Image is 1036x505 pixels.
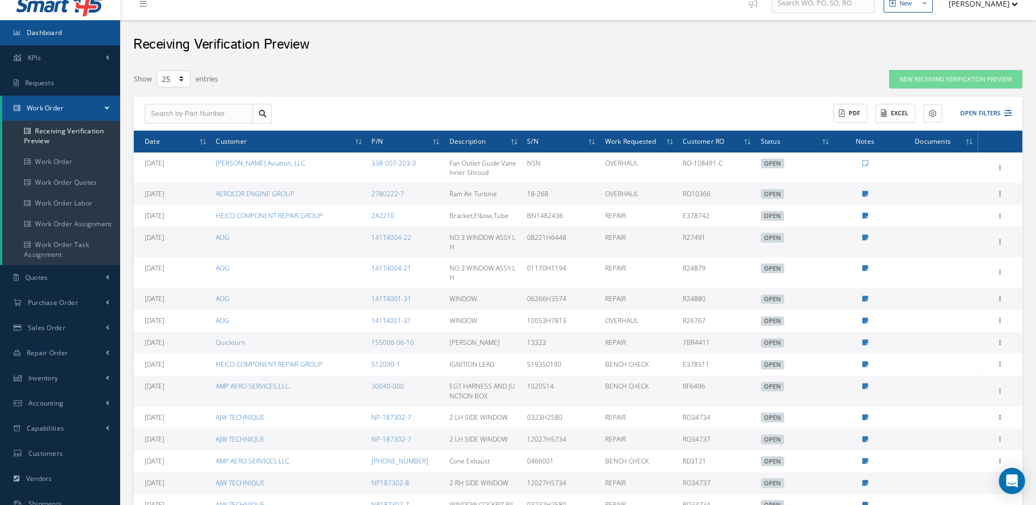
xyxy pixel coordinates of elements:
a: HEICO COMPONENT REPAIR GROUP [216,211,323,220]
span: OPEN [761,233,784,243]
a: AJW TECHNIQUE [216,478,265,488]
td: 0466001 [523,450,600,472]
td: RO34737 [678,472,756,494]
a: Work Order [2,96,120,121]
td: RD3121 [678,450,756,472]
span: OPEN [761,413,784,422]
span: OPEN [761,456,784,466]
a: 338-007-203-0 [371,158,416,168]
td: 2 LH SIDE WINDOW [445,428,523,450]
td: 1020514 [523,375,600,406]
a: NP-187302-7 [371,413,411,422]
span: Vendors [26,474,52,483]
span: Work Order [27,103,64,113]
td: [DATE] [134,205,211,227]
span: OPEN [761,211,784,221]
div: Open Intercom Messenger [999,468,1025,494]
span: OPEN [761,434,784,444]
td: 01170H1194 [523,257,600,288]
td: REPAIR [601,407,678,428]
td: [DATE] [134,257,211,288]
td: [DATE] [134,472,211,494]
a: 141T4001-31 [371,316,411,325]
label: entries [196,69,218,85]
td: RO-108491-C [678,152,756,183]
a: AEROCOR ENGINE GROUP [216,189,294,198]
td: NO.3 WINDOW ASSY LH [445,257,523,288]
td: Bracket,Elbow,Tube [445,205,523,227]
span: Sales Order [28,323,66,332]
span: Status [761,136,780,146]
a: Work Order Assignment [2,214,120,234]
td: BN1482436 [523,205,600,227]
td: 7BR4411 [678,332,756,354]
td: [DATE] [134,450,211,472]
td: BENCH CHECK [601,450,678,472]
td: NO.3 WINDOW ASSY LH [445,227,523,257]
td: 0323H2580 [523,407,600,428]
td: Ram Air Turbine [445,183,523,205]
td: [PERSON_NAME] [445,332,523,354]
td: BENCH CHECK [601,354,678,375]
span: OPEN [761,158,784,168]
td: REPAIR [601,205,678,227]
td: R24879 [678,257,756,288]
a: 2780222-7 [371,189,404,198]
span: Date [145,136,160,146]
td: RO34737 [678,428,756,450]
td: WINDOW [445,310,523,332]
td: [DATE] [134,332,211,354]
td: 12027H5734 [523,428,600,450]
a: Work Order Task Assignment [2,234,120,265]
span: Documents [915,136,951,146]
span: OPEN [761,382,784,392]
td: IGNITION LEAD [445,354,523,375]
td: [DATE] [134,288,211,310]
td: S19350190 [523,354,600,375]
td: E378742 [678,205,756,227]
span: Customer [216,136,247,146]
td: E378511 [678,354,756,375]
td: [DATE] [134,354,211,375]
td: [DATE] [134,183,211,205]
a: 512090-1 [371,360,400,369]
td: REPAIR [601,288,678,310]
td: RO34734 [678,407,756,428]
td: [DATE] [134,428,211,450]
a: AOG [216,316,229,325]
td: OVERHAUL [601,310,678,332]
td: Fan Outlet Guide Vane Inner Shroud [445,152,523,183]
span: Dashboard [27,28,62,37]
td: OVERHAUL [601,183,678,205]
span: Inventory [28,373,58,383]
td: 08221H6448 [523,227,600,257]
td: 2 RH SIDE WINDOW [445,472,523,494]
a: 141T4001-31 [371,294,411,303]
button: PDF [833,104,867,123]
span: S/N [527,136,538,146]
a: AOG [216,263,229,273]
a: HEICO COMPONENT REPAIR GROUP [216,360,323,369]
td: [DATE] [134,227,211,257]
a: Work Order Quotes [2,172,120,193]
td: R27491 [678,227,756,257]
label: Show [134,69,152,85]
input: Search by Part Number [145,104,253,124]
td: NSN [523,152,600,183]
a: 141T4004-22 [371,233,411,242]
a: AJW TECHNIQUE [216,434,265,444]
td: 10053H7813 [523,310,600,332]
span: OPEN [761,295,784,304]
a: Work Order [2,151,120,172]
a: Work Order Labor [2,193,120,214]
span: OPEN [761,263,784,273]
span: OPEN [761,338,784,348]
td: REPAIR [601,257,678,288]
span: OPEN [761,478,784,488]
span: Notes [856,136,874,146]
td: 2 LH SIDE WINDOW [445,407,523,428]
span: Customers [28,449,63,458]
td: REPAIR [601,332,678,354]
a: 141T4004-21 [371,263,411,273]
td: R24880 [678,288,756,310]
